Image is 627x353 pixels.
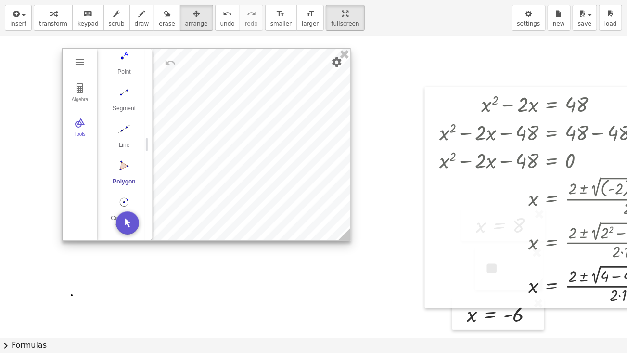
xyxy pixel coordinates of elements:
button: Circle with Center through Point. Select center point, then point on circle [105,194,143,229]
button: format_sizesmaller [265,5,297,31]
i: format_size [306,8,315,20]
span: fullscreen [331,20,359,27]
i: keyboard [83,8,92,20]
button: arrange [180,5,213,31]
button: transform [34,5,73,31]
button: Segment. Select two points or positions [105,84,143,119]
button: scrub [103,5,130,31]
span: save [578,20,591,27]
div: Polygon [105,178,143,192]
div: Point [105,68,143,82]
span: erase [159,20,175,27]
img: Main Menu [74,56,86,68]
span: settings [517,20,540,27]
button: Point. Select position or line, function, or curve [105,48,143,82]
span: new [553,20,565,27]
button: insert [5,5,32,31]
i: redo [247,8,256,20]
button: Move. Drag or select object [116,211,139,235]
span: smaller [270,20,292,27]
i: format_size [276,8,285,20]
button: draw [129,5,154,31]
button: keyboardkeypad [72,5,104,31]
span: arrange [185,20,208,27]
button: fullscreen [326,5,364,31]
button: new [548,5,571,31]
span: scrub [109,20,125,27]
span: redo [245,20,258,27]
div: Line [105,142,143,155]
div: Algebra [64,97,95,110]
span: load [604,20,617,27]
button: Polygon. Select all vertices, then first vertex again [105,157,143,192]
i: undo [223,8,232,20]
button: Line. Select two points or positions [105,121,143,156]
span: draw [135,20,149,27]
button: save [573,5,597,31]
button: erase [154,5,180,31]
span: transform [39,20,67,27]
span: insert [10,20,26,27]
span: keypad [77,20,99,27]
div: Segment [105,105,143,118]
div: Circle with Center through Point [105,215,143,228]
button: redoredo [240,5,263,31]
span: larger [302,20,319,27]
button: format_sizelarger [296,5,324,31]
button: load [599,5,622,31]
span: undo [220,20,235,27]
button: Settings [328,53,345,71]
div: Tools [64,131,95,145]
button: settings [512,5,546,31]
button: Undo [162,54,179,71]
button: undoundo [215,5,240,31]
